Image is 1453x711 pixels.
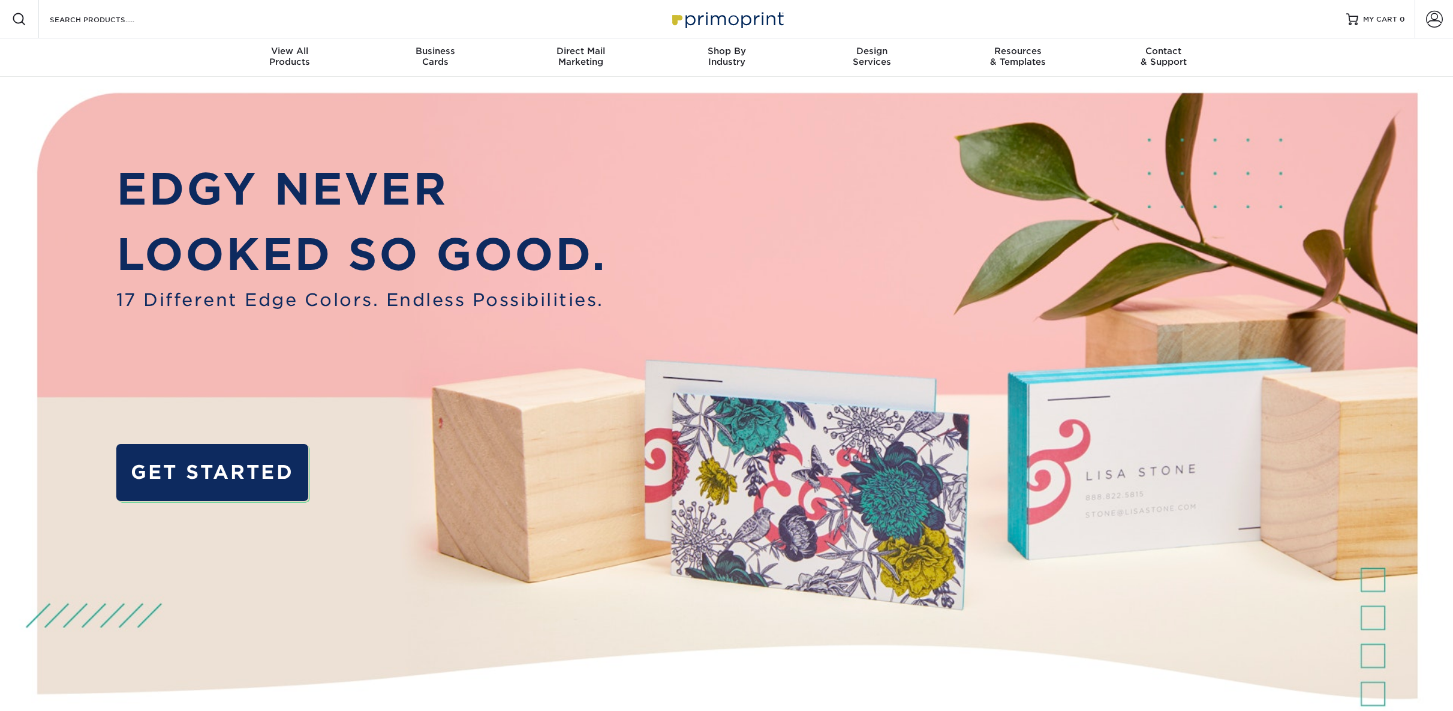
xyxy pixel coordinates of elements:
[654,46,799,67] div: Industry
[945,38,1091,77] a: Resources& Templates
[362,38,508,77] a: BusinessCards
[1091,46,1237,56] span: Contact
[1363,14,1397,25] span: MY CART
[654,46,799,56] span: Shop By
[667,6,787,32] img: Primoprint
[1400,15,1405,23] span: 0
[945,46,1091,56] span: Resources
[217,46,363,56] span: View All
[362,46,508,67] div: Cards
[1091,38,1237,77] a: Contact& Support
[217,38,363,77] a: View AllProducts
[945,46,1091,67] div: & Templates
[654,38,799,77] a: Shop ByIndustry
[1091,46,1237,67] div: & Support
[116,156,607,221] p: EDGY NEVER
[116,444,308,502] a: GET STARTED
[508,38,654,77] a: Direct MailMarketing
[799,46,945,56] span: Design
[217,46,363,67] div: Products
[508,46,654,56] span: Direct Mail
[362,46,508,56] span: Business
[116,287,607,313] span: 17 Different Edge Colors. Endless Possibilities.
[49,12,166,26] input: SEARCH PRODUCTS.....
[799,46,945,67] div: Services
[508,46,654,67] div: Marketing
[799,38,945,77] a: DesignServices
[116,221,607,287] p: LOOKED SO GOOD.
